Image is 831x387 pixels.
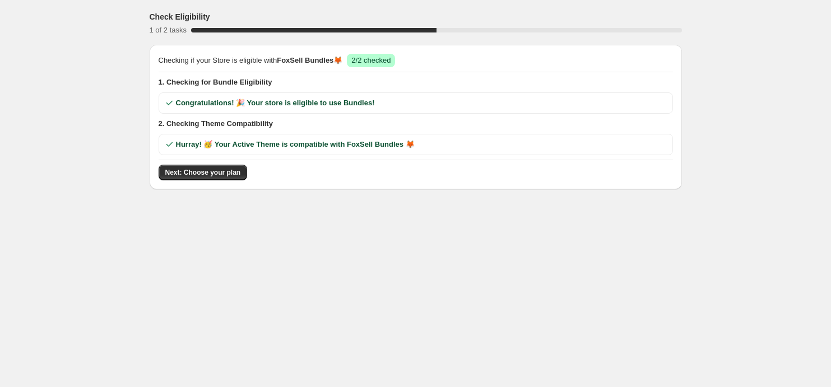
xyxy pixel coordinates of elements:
[277,56,333,64] span: FoxSell Bundles
[159,118,673,129] span: 2. Checking Theme Compatibility
[150,26,187,34] span: 1 of 2 tasks
[159,55,343,66] span: Checking if your Store is eligible with 🦊
[159,77,673,88] span: 1. Checking for Bundle Eligibility
[150,11,210,22] h3: Check Eligibility
[176,139,415,150] span: Hurray! 🥳 Your Active Theme is compatible with FoxSell Bundles 🦊
[176,97,375,109] span: Congratulations! 🎉 Your store is eligible to use Bundles!
[351,56,391,64] span: 2/2 checked
[165,168,241,177] span: Next: Choose your plan
[159,165,248,180] button: Next: Choose your plan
